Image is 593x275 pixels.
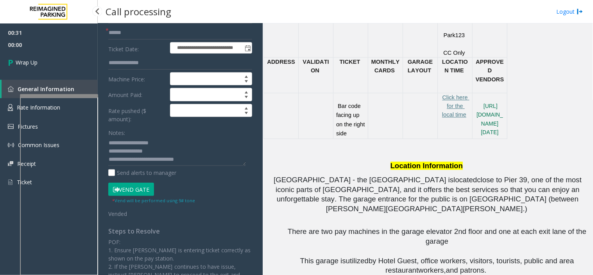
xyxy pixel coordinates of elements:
span: This garage is [300,257,346,265]
span: MONTHLY CARDS [371,59,401,74]
img: 'icon' [8,161,13,166]
span: by Hotel Guest, office workers, visitors, tourists, public and area restaurant [369,257,576,275]
img: 'icon' [8,86,14,92]
span: Rate Information [17,104,60,111]
button: Vend Gate [108,183,154,196]
span: workers, [418,266,446,274]
span: TICKET [340,59,360,65]
a: [URL][DOMAIN_NAME][DATE] [477,103,503,135]
img: 'icon' [8,124,14,129]
span: Increase value [241,88,252,95]
span: located [453,176,477,184]
a: Logout [557,7,583,16]
label: Amount Paid: [106,88,168,101]
h3: Call processing [102,2,175,21]
span: ADDRESS [267,59,295,65]
span: Vended [108,210,127,217]
label: Ticket Date: [106,42,168,54]
span: Toggle popup [243,43,252,54]
span: utilized [346,257,369,265]
a: General Information [2,80,98,98]
span: [GEOGRAPHIC_DATA] - the [GEOGRAPHIC_DATA] is [274,176,453,184]
span: Decrease value [241,79,252,85]
h4: Steps to Resolve [108,228,252,235]
span: Pictures [18,123,38,130]
span: Location Information [391,162,463,170]
span: Decrease value [241,95,252,101]
span: and patrons. [446,266,487,274]
span: General Information [18,85,74,93]
span: LOCATION TIME [442,59,468,74]
span: Increase value [241,73,252,79]
span: CC Only [443,50,465,56]
label: Rate pushed ($ amount): [106,104,168,123]
span: APPROVED VENDORS [476,59,504,83]
span: VALIDATION [303,59,329,74]
span: GARAGE LAYOUT [408,59,434,74]
label: Send alerts to manager [108,169,176,177]
span: There are two pay machines in the garage elevator 2nd floor and one at each exit lane of the garage [288,227,589,245]
img: 'icon' [8,179,13,186]
span: Receipt [17,160,36,167]
span: Common Issues [18,141,59,149]
img: 'icon' [8,104,13,111]
small: Vend will be performed using 9# tone [112,198,195,203]
img: 'icon' [8,142,14,148]
span: Increase value [241,104,252,111]
span: Ticket [17,178,32,186]
span: Wrap Up [16,58,38,67]
span: Bar code facing up on the right side [336,103,366,137]
span: Decrease value [241,111,252,117]
span: Park123 [444,32,465,38]
img: logout [577,7,583,16]
label: Notes: [108,126,125,137]
label: Machine Price: [106,72,168,86]
a: Click here for the local time [442,94,469,118]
